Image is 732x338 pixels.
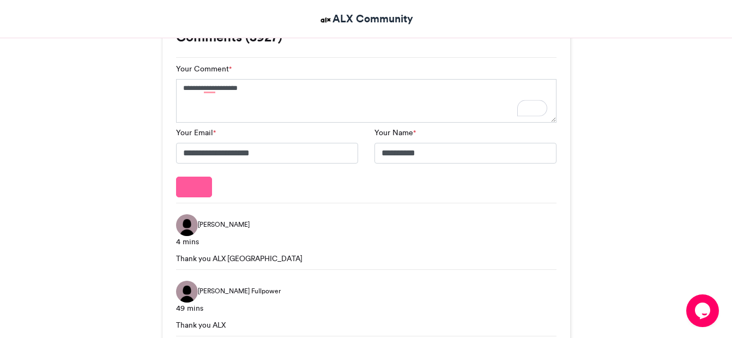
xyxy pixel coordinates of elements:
[686,294,721,327] iframe: chat widget
[176,281,198,303] img: Gloria
[176,127,216,138] label: Your Email
[319,11,413,27] a: ALX Community
[176,31,556,44] h3: Comments (3927)
[198,220,250,230] span: [PERSON_NAME]
[176,319,556,330] div: Thank you ALX
[176,303,556,314] div: 49 mins
[176,63,232,75] label: Your Comment
[176,214,198,236] img: Chibundu
[176,79,556,123] textarea: To enrich screen reader interactions, please activate Accessibility in Grammarly extension settings
[176,236,556,248] div: 4 mins
[319,13,332,27] img: ALX Community
[374,127,416,138] label: Your Name
[176,253,556,264] div: Thank you ALX [GEOGRAPHIC_DATA]
[198,286,281,296] span: [PERSON_NAME] Fullpower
